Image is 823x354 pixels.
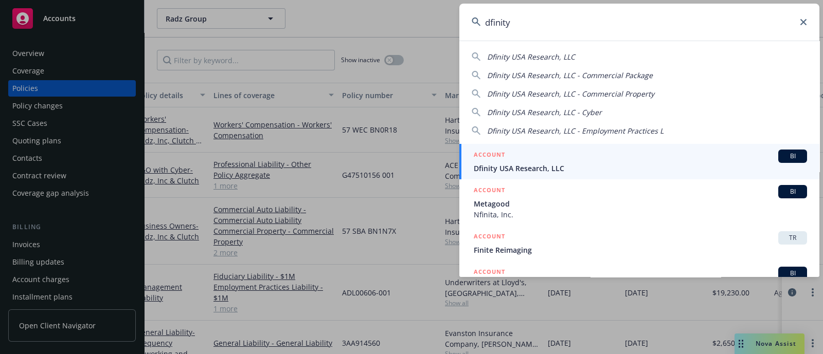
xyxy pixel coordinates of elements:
a: ACCOUNTBI [459,261,819,296]
a: ACCOUNTTRFinite Reimaging [459,226,819,261]
span: Metagood [474,198,807,209]
h5: ACCOUNT [474,267,505,279]
span: BI [782,152,803,161]
span: Dfinity USA Research, LLC - Cyber [487,107,602,117]
a: ACCOUNTBIDfinity USA Research, LLC [459,144,819,179]
input: Search... [459,4,819,41]
h5: ACCOUNT [474,185,505,197]
span: Dfinity USA Research, LLC - Commercial Property [487,89,654,99]
h5: ACCOUNT [474,150,505,162]
span: TR [782,233,803,243]
span: Dfinity USA Research, LLC - Employment Practices L [487,126,664,136]
span: Dfinity USA Research, LLC [487,52,575,62]
span: Nfinita, Inc. [474,209,807,220]
span: BI [782,187,803,196]
span: BI [782,269,803,278]
span: Finite Reimaging [474,245,807,255]
span: Dfinity USA Research, LLC [474,163,807,174]
a: ACCOUNTBIMetagoodNfinita, Inc. [459,179,819,226]
span: Dfinity USA Research, LLC - Commercial Package [487,70,653,80]
h5: ACCOUNT [474,231,505,244]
